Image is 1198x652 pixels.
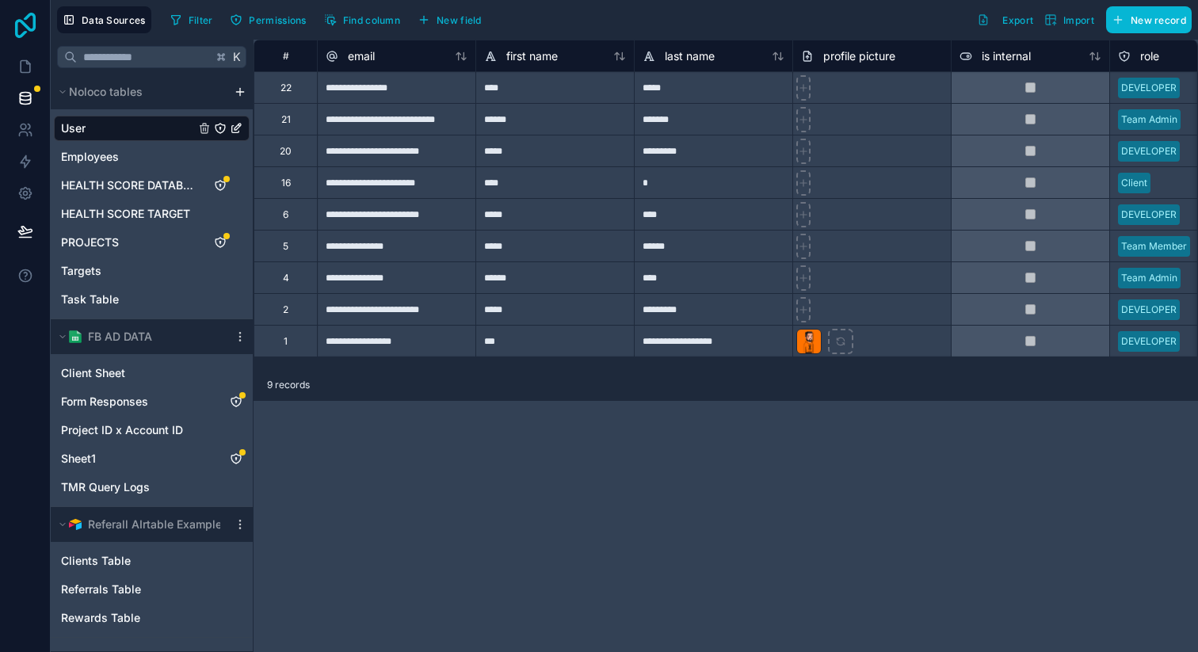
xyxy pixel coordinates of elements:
div: 4 [283,272,289,284]
button: Import [1039,6,1100,33]
span: first name [506,48,558,64]
span: K [231,51,242,63]
span: New field [437,14,482,26]
div: 6 [283,208,288,221]
span: profile picture [823,48,895,64]
button: Permissions [224,8,311,32]
span: Find column [343,14,400,26]
button: New field [412,8,487,32]
div: DEVELOPER [1121,144,1177,158]
div: DEVELOPER [1121,303,1177,317]
div: DEVELOPER [1121,334,1177,349]
span: Permissions [249,14,306,26]
span: email [348,48,375,64]
a: Permissions [224,8,318,32]
button: Data Sources [57,6,151,33]
button: New record [1106,6,1192,33]
div: 5 [283,240,288,253]
div: 22 [280,82,292,94]
span: Filter [189,14,213,26]
span: is internal [982,48,1031,64]
div: DEVELOPER [1121,81,1177,95]
span: 9 records [267,379,310,391]
a: New record [1100,6,1192,33]
button: Filter [164,8,219,32]
div: Team Member [1121,239,1187,254]
div: 16 [281,177,291,189]
div: # [266,50,305,62]
span: Data Sources [82,14,146,26]
span: role [1140,48,1159,64]
div: 21 [281,113,291,126]
span: Export [1002,14,1033,26]
button: Export [971,6,1039,33]
span: New record [1131,14,1186,26]
div: DEVELOPER [1121,208,1177,222]
span: Import [1063,14,1094,26]
button: Find column [319,8,406,32]
div: 2 [283,303,288,316]
span: last name [665,48,715,64]
div: Client [1121,176,1147,190]
div: Team Admin [1121,271,1177,285]
div: 20 [280,145,292,158]
div: Team Admin [1121,112,1177,127]
div: 1 [284,335,288,348]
